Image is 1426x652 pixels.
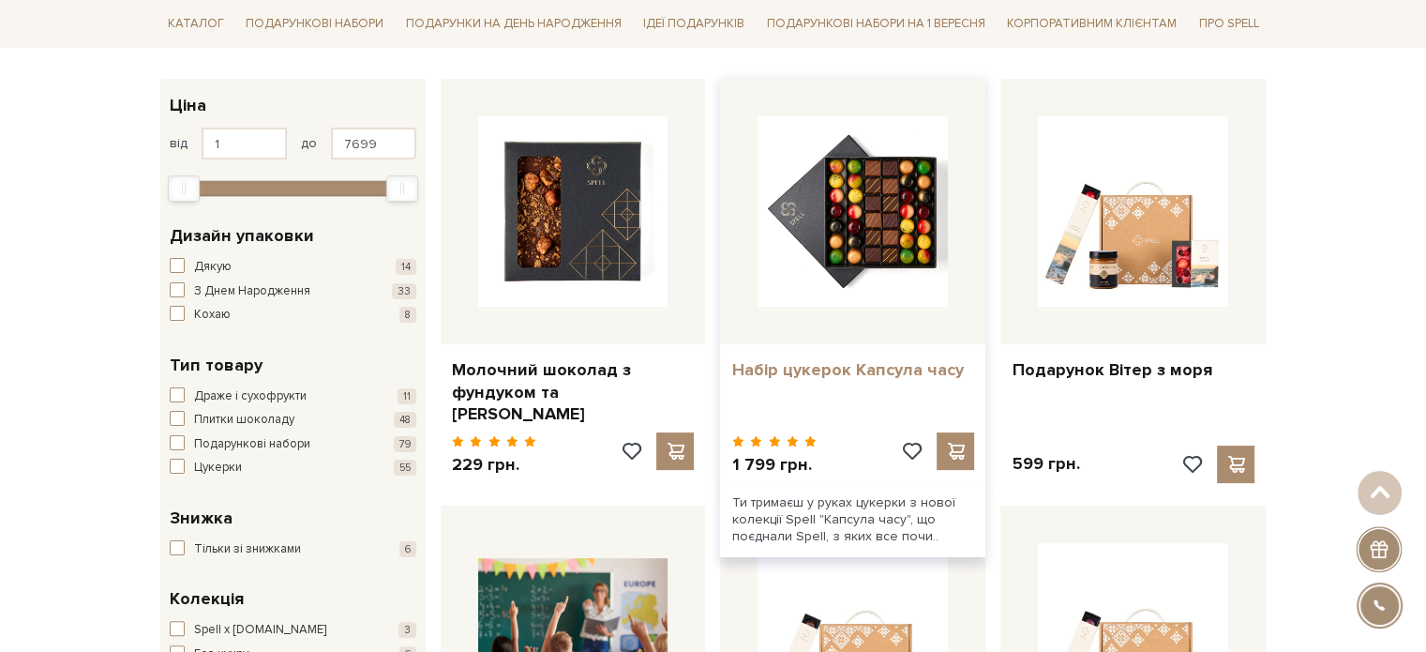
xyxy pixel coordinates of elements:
[170,135,188,152] span: від
[398,9,629,38] a: Подарунки на День народження
[170,540,416,559] button: Тільки зі знижками 6
[636,9,752,38] a: Ідеї подарунків
[731,454,817,476] p: 1 799 грн.
[399,307,416,323] span: 8
[398,622,416,638] span: 3
[399,541,416,557] span: 6
[170,621,416,640] button: Spell x [DOMAIN_NAME] 3
[396,259,416,275] span: 14
[720,483,985,557] div: Ти тримаєш у руках цукерки з нової колекції Spell "Капсула часу", що поєднали Spell, з яких все п...
[160,9,232,38] a: Каталог
[170,353,263,378] span: Тип товару
[170,435,416,454] button: Подарункові набори 79
[759,8,993,39] a: Подарункові набори на 1 Вересня
[301,135,317,152] span: до
[394,460,416,476] span: 55
[1012,453,1079,475] p: 599 грн.
[170,411,416,430] button: Плитки шоколаду 48
[392,283,416,299] span: 33
[194,411,294,430] span: Плитки шоколаду
[194,258,232,277] span: Дякую
[170,223,314,249] span: Дизайн упаковки
[194,621,326,640] span: Spell x [DOMAIN_NAME]
[194,540,301,559] span: Тільки зі знижками
[999,8,1184,39] a: Корпоративним клієнтам
[394,412,416,428] span: 48
[170,282,416,301] button: З Днем Народження 33
[1012,359,1254,381] a: Подарунок Вітер з моря
[168,175,200,202] div: Min
[452,359,695,425] a: Молочний шоколад з фундуком та [PERSON_NAME]
[170,387,416,406] button: Драже і сухофрукти 11
[731,359,974,381] a: Набір цукерок Капсула часу
[331,128,416,159] input: Ціна
[386,175,418,202] div: Max
[452,454,537,476] p: 229 грн.
[194,387,307,406] span: Драже і сухофрукти
[238,9,391,38] a: Подарункові набори
[170,506,233,531] span: Знижка
[170,306,416,325] button: Кохаю 8
[170,258,416,277] button: Дякую 14
[202,128,287,159] input: Ціна
[170,459,416,478] button: Цукерки 55
[194,282,310,301] span: З Днем Народження
[194,459,242,478] span: Цукерки
[1192,9,1267,38] a: Про Spell
[398,388,416,404] span: 11
[194,306,231,325] span: Кохаю
[394,436,416,452] span: 79
[170,93,206,118] span: Ціна
[194,435,310,454] span: Подарункові набори
[170,586,244,612] span: Колекція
